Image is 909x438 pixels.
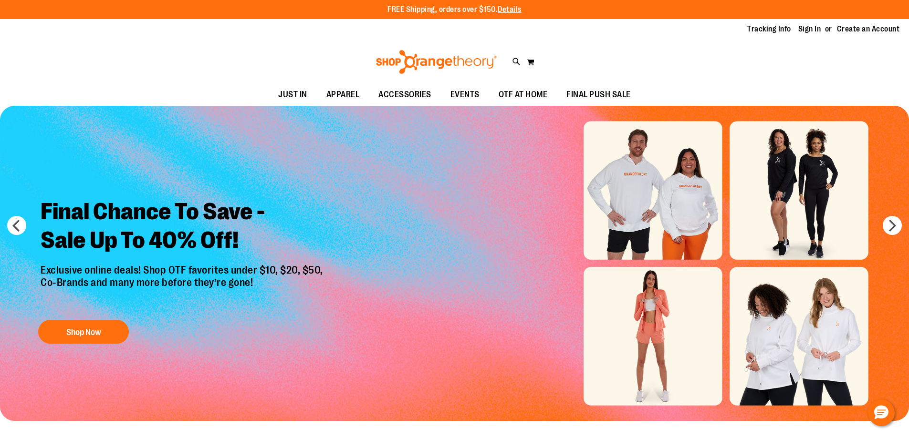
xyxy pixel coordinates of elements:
span: OTF AT HOME [499,84,548,105]
span: EVENTS [450,84,480,105]
a: Sign In [798,24,821,34]
p: FREE Shipping, orders over $150. [387,4,522,15]
img: Shop Orangetheory [375,50,498,74]
button: Shop Now [38,320,129,344]
button: next [883,216,902,235]
p: Exclusive online deals! Shop OTF favorites under $10, $20, $50, Co-Brands and many more before th... [33,264,333,311]
h2: Final Chance To Save - Sale Up To 40% Off! [33,190,333,264]
span: APPAREL [326,84,360,105]
a: Create an Account [837,24,900,34]
button: Hello, have a question? Let’s chat. [868,399,895,426]
span: FINAL PUSH SALE [566,84,631,105]
a: Details [498,5,522,14]
a: APPAREL [317,84,369,106]
span: ACCESSORIES [378,84,431,105]
a: Tracking Info [747,24,791,34]
a: ACCESSORIES [369,84,441,106]
a: EVENTS [441,84,489,106]
span: JUST IN [278,84,307,105]
a: OTF AT HOME [489,84,557,106]
button: prev [7,216,26,235]
a: JUST IN [269,84,317,106]
a: Final Chance To Save -Sale Up To 40% Off! Exclusive online deals! Shop OTF favorites under $10, $... [33,190,333,349]
a: FINAL PUSH SALE [557,84,640,106]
